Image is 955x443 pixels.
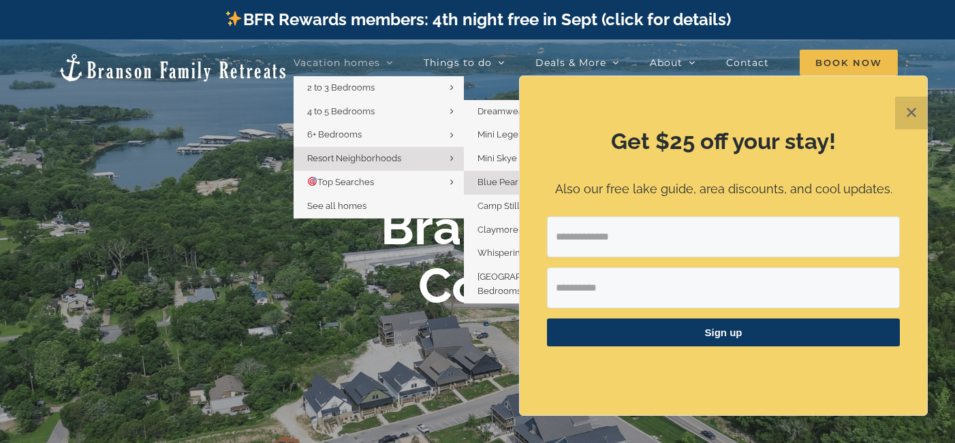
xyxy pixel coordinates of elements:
[477,248,612,258] span: Whispering Waves | 5 Bedrooms
[307,201,366,211] span: See all homes
[800,50,898,76] span: Book Now
[424,49,505,76] a: Things to do
[294,171,464,195] a: 🎯Top Searches
[547,318,900,346] button: Sign up
[464,100,634,124] a: Dreamweaver Cabin | 4 Bedrooms
[477,177,578,187] span: Blue Pearl | 5 Bedrooms
[547,363,900,378] p: ​
[800,49,898,76] a: Book Now
[547,126,900,157] h2: Get $25 off your stay!
[307,153,401,163] span: Resort Neighborhoods
[294,76,464,100] a: 2 to 3 Bedrooms
[294,49,393,76] a: Vacation homes
[477,106,619,116] span: Dreamweaver Cabin | 4 Bedrooms
[464,218,634,242] a: Claymore Cottage | 5 Bedrooms
[464,123,634,147] a: Mini Legends | 4 bedrooms
[547,216,900,257] input: Email Address
[726,49,769,76] a: Contact
[464,147,634,171] a: Mini Skye | 4 Bedrooms
[477,153,574,163] span: Mini Skye | 4 Bedrooms
[464,195,634,218] a: Camp Stillwater | 5 Bedrooms
[547,267,900,308] input: First Name
[547,180,900,199] p: Also our free lake guide, area discounts, and cool updates.
[477,225,610,235] span: Claymore Cottage | 5 Bedrooms
[650,58,683,67] span: About
[307,177,374,187] span: Top Searches
[294,195,464,218] a: See all homes
[464,242,634,265] a: Whispering Waves | 5 Bedrooms
[477,272,576,296] span: [GEOGRAPHIC_DATA] | 5 Bedrooms
[477,201,600,211] span: Camp Stillwater | 5 Bedrooms
[308,177,317,186] img: 🎯
[294,100,464,124] a: 4 to 5 Bedrooms
[294,123,464,147] a: 6+ Bedrooms
[294,147,464,171] a: Resort Neighborhoods
[294,58,380,67] span: Vacation homes
[224,10,730,29] a: BFR Rewards members: 4th night free in Sept (click for details)
[307,129,362,140] span: 6+ Bedrooms
[424,58,492,67] span: Things to do
[294,49,898,76] nav: Main Menu
[464,171,634,195] a: Blue Pearl | 5 Bedrooms
[307,106,375,116] span: 4 to 5 Bedrooms
[726,58,769,67] span: Contact
[307,82,375,93] span: 2 to 3 Bedrooms
[464,265,634,303] a: [GEOGRAPHIC_DATA] | 5 Bedrooms
[650,49,695,76] a: About
[477,129,589,140] span: Mini Legends | 4 bedrooms
[895,97,928,129] button: Close
[57,52,288,83] img: Branson Family Retreats Logo
[225,10,242,27] img: ✨
[535,58,606,67] span: Deals & More
[535,49,619,76] a: Deals & More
